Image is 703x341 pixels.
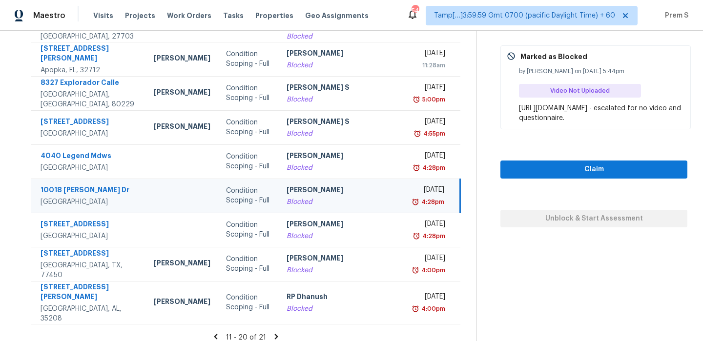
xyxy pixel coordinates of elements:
[287,197,401,207] div: Blocked
[223,12,244,19] span: Tasks
[434,11,615,20] span: Tamp[…]3:59:59 Gmt 0700 (pacific Daylight Time) + 60
[41,151,138,163] div: 4040 Legend Mdws
[226,293,271,312] div: Condition Scoping - Full
[41,248,138,261] div: [STREET_ADDRESS]
[287,304,401,314] div: Blocked
[41,261,138,280] div: [GEOGRAPHIC_DATA], TX, 77450
[287,32,401,41] div: Blocked
[287,95,401,104] div: Blocked
[417,117,445,129] div: [DATE]
[41,78,138,90] div: 8327 Explorador Calle
[226,152,271,171] div: Condition Scoping - Full
[412,265,419,275] img: Overdue Alarm Icon
[287,82,401,95] div: [PERSON_NAME] S
[226,334,266,341] span: 11 - 20 of 21
[519,103,684,123] div: [URL][DOMAIN_NAME] - escalated for no video and questionnaire.
[226,220,271,240] div: Condition Scoping - Full
[226,49,271,69] div: Condition Scoping - Full
[417,60,445,70] div: 11:28am
[287,117,401,129] div: [PERSON_NAME] S
[41,163,138,173] div: [GEOGRAPHIC_DATA]
[417,82,445,95] div: [DATE]
[287,60,401,70] div: Blocked
[287,253,401,265] div: [PERSON_NAME]
[413,163,420,173] img: Overdue Alarm Icon
[420,163,445,173] div: 4:28pm
[226,186,271,205] div: Condition Scoping - Full
[287,265,401,275] div: Blocked
[500,160,687,179] button: Claim
[154,121,210,134] div: [PERSON_NAME]
[419,304,445,314] div: 4:00pm
[417,151,445,163] div: [DATE]
[287,151,401,163] div: [PERSON_NAME]
[41,282,138,304] div: [STREET_ADDRESS][PERSON_NAME]
[41,197,138,207] div: [GEOGRAPHIC_DATA]
[154,53,210,65] div: [PERSON_NAME]
[287,231,401,241] div: Blocked
[287,292,401,304] div: RP Dhanush
[417,48,445,60] div: [DATE]
[93,11,113,20] span: Visits
[520,52,587,61] p: Marked as Blocked
[412,304,419,314] img: Overdue Alarm Icon
[287,163,401,173] div: Blocked
[33,11,65,20] span: Maestro
[414,129,421,139] img: Overdue Alarm Icon
[41,129,138,139] div: [GEOGRAPHIC_DATA]
[125,11,155,20] span: Projects
[41,231,138,241] div: [GEOGRAPHIC_DATA]
[507,52,516,60] img: Gray Cancel Icon
[287,185,401,197] div: [PERSON_NAME]
[413,231,420,241] img: Overdue Alarm Icon
[412,6,418,16] div: 540
[508,163,680,176] span: Claim
[417,253,445,265] div: [DATE]
[154,258,210,270] div: [PERSON_NAME]
[417,292,445,304] div: [DATE]
[41,117,138,129] div: [STREET_ADDRESS]
[41,185,138,197] div: 10018 [PERSON_NAME] Dr
[421,129,445,139] div: 4:55pm
[41,219,138,231] div: [STREET_ADDRESS]
[412,197,419,207] img: Overdue Alarm Icon
[287,129,401,139] div: Blocked
[167,11,211,20] span: Work Orders
[420,231,445,241] div: 4:28pm
[41,304,138,323] div: [GEOGRAPHIC_DATA], AL, 35208
[41,90,138,109] div: [GEOGRAPHIC_DATA], [GEOGRAPHIC_DATA], 80229
[417,219,445,231] div: [DATE]
[287,219,401,231] div: [PERSON_NAME]
[419,265,445,275] div: 4:00pm
[519,66,684,76] div: by [PERSON_NAME] on [DATE] 5:44pm
[419,197,444,207] div: 4:28pm
[550,86,614,96] span: Video Not Uploaded
[226,118,271,137] div: Condition Scoping - Full
[41,65,138,75] div: Apopka, FL, 32712
[41,43,138,65] div: [STREET_ADDRESS][PERSON_NAME]
[417,185,444,197] div: [DATE]
[154,87,210,100] div: [PERSON_NAME]
[661,11,688,20] span: Prem S
[305,11,369,20] span: Geo Assignments
[420,95,445,104] div: 5:00pm
[41,22,138,41] div: [GEOGRAPHIC_DATA], [GEOGRAPHIC_DATA], 27703
[226,254,271,274] div: Condition Scoping - Full
[413,95,420,104] img: Overdue Alarm Icon
[154,297,210,309] div: [PERSON_NAME]
[226,83,271,103] div: Condition Scoping - Full
[255,11,293,20] span: Properties
[287,48,401,60] div: [PERSON_NAME]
